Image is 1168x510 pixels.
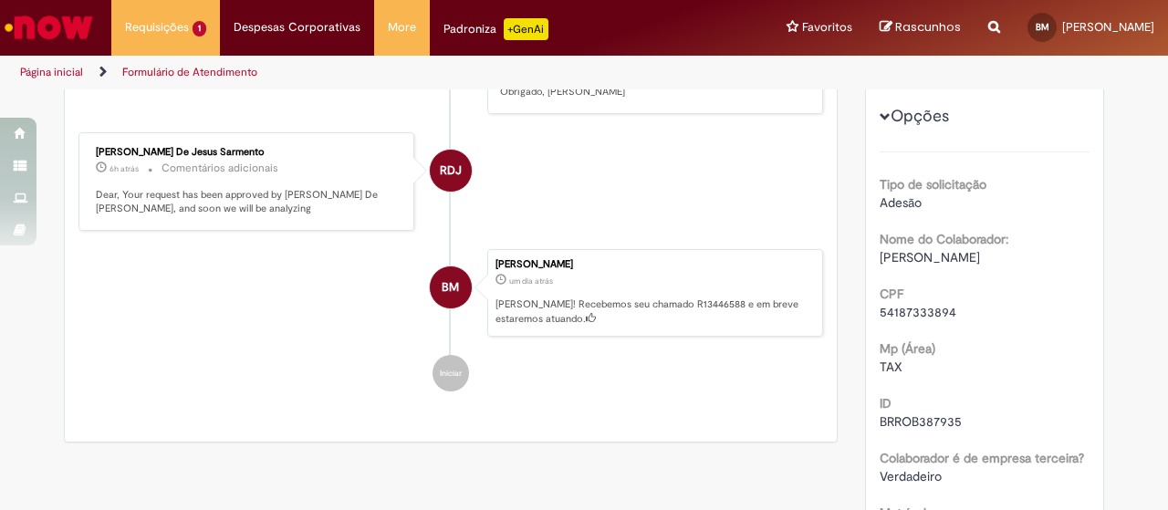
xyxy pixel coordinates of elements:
span: Adesão [880,194,922,211]
b: ID [880,395,892,411]
span: Verdadeiro [880,468,942,484]
time: 26/08/2025 08:06:00 [509,276,553,286]
p: +GenAi [504,18,548,40]
p: [PERSON_NAME]! Recebemos seu chamado R13446588 e em breve estaremos atuando. [495,297,813,326]
span: Rascunhos [895,18,961,36]
span: More [388,18,416,36]
b: Nome do Colaborador: [880,231,1008,247]
span: BRROB387935 [880,413,962,430]
span: [PERSON_NAME] [1062,19,1154,35]
b: Mp (Área) [880,340,935,357]
b: Tipo de solicitação [880,176,986,193]
span: TAX [880,359,902,375]
span: Despesas Corporativas [234,18,360,36]
a: Formulário de Atendimento [122,65,257,79]
span: RDJ [440,149,462,193]
b: Colaborador é de empresa terceira? [880,450,1084,466]
img: ServiceNow [2,9,96,46]
span: BM [1036,21,1049,33]
span: 6h atrás [109,163,139,174]
div: Padroniza [443,18,548,40]
a: Rascunhos [880,19,961,36]
div: Robson De Jesus Sarmento [430,150,472,192]
div: [PERSON_NAME] De Jesus Sarmento [96,147,400,158]
span: [PERSON_NAME] [880,249,980,265]
li: Bruno Marinho [78,249,823,337]
p: Dear, Your request has been approved by [PERSON_NAME] De [PERSON_NAME], and soon we will be analy... [96,188,400,216]
span: 1 [193,21,206,36]
span: BM [442,265,459,309]
p: Obrigado, [PERSON_NAME] [500,85,804,99]
a: Página inicial [20,65,83,79]
ul: Histórico de tíquete [78,11,823,410]
span: 54187333894 [880,304,956,320]
time: 27/08/2025 09:34:30 [109,163,139,174]
div: [PERSON_NAME] [495,259,813,270]
ul: Trilhas de página [14,56,765,89]
span: Favoritos [802,18,852,36]
small: Comentários adicionais [162,161,278,176]
span: um dia atrás [509,276,553,286]
div: Bruno Marinho [430,266,472,308]
span: Requisições [125,18,189,36]
b: CPF [880,286,903,302]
